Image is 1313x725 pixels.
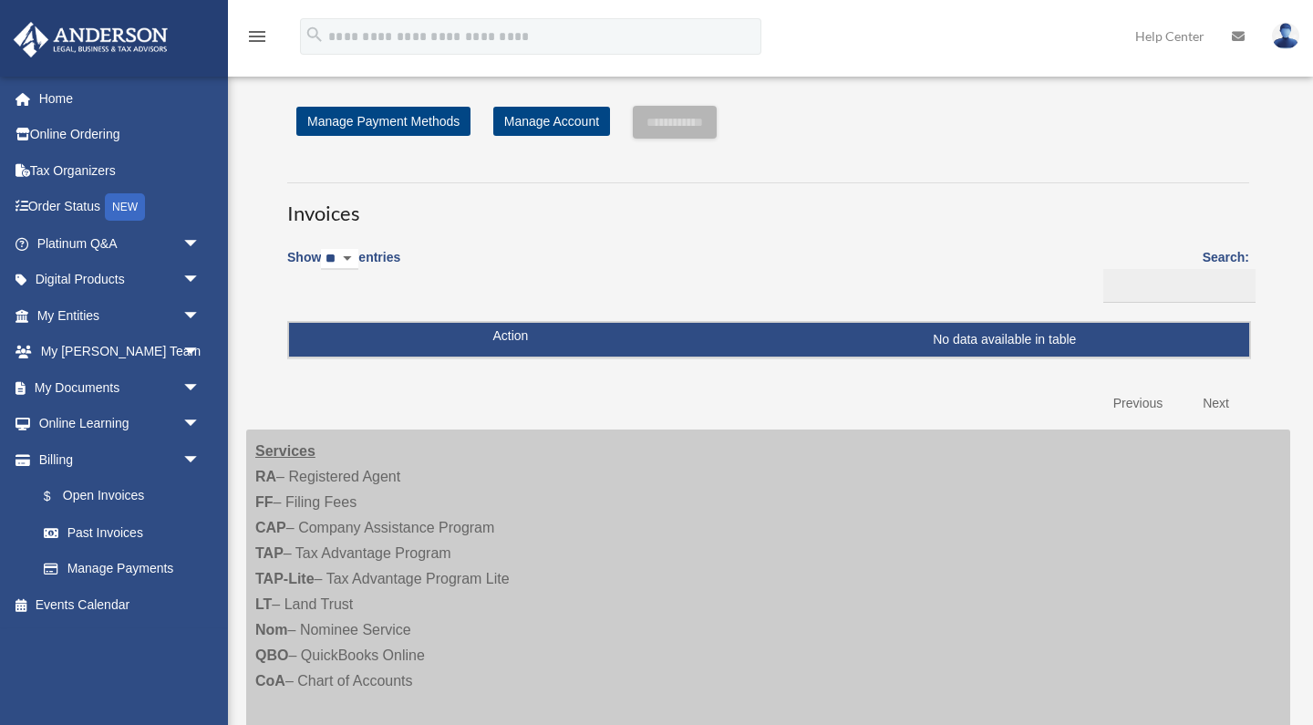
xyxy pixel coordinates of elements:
[26,478,210,515] a: $Open Invoices
[182,441,219,479] span: arrow_drop_down
[13,406,228,442] a: Online Learningarrow_drop_down
[26,514,219,551] a: Past Invoices
[8,22,173,57] img: Anderson Advisors Platinum Portal
[246,32,268,47] a: menu
[13,225,228,262] a: Platinum Q&Aarrow_drop_down
[13,586,228,623] a: Events Calendar
[255,545,284,561] strong: TAP
[1189,385,1243,422] a: Next
[13,117,228,153] a: Online Ordering
[255,622,288,637] strong: Nom
[182,225,219,263] span: arrow_drop_down
[305,25,325,45] i: search
[105,193,145,221] div: NEW
[182,297,219,335] span: arrow_drop_down
[13,262,228,298] a: Digital Productsarrow_drop_down
[182,369,219,407] span: arrow_drop_down
[296,107,470,136] a: Manage Payment Methods
[1272,23,1299,49] img: User Pic
[255,673,285,689] strong: CoA
[13,369,228,406] a: My Documentsarrow_drop_down
[493,107,610,136] a: Manage Account
[13,334,228,370] a: My [PERSON_NAME] Teamarrow_drop_down
[255,469,276,484] strong: RA
[255,443,315,459] strong: Services
[182,406,219,443] span: arrow_drop_down
[182,262,219,299] span: arrow_drop_down
[13,189,228,226] a: Order StatusNEW
[255,647,288,663] strong: QBO
[13,441,219,478] a: Billingarrow_drop_down
[255,571,315,586] strong: TAP-Lite
[1103,269,1256,304] input: Search:
[13,297,228,334] a: My Entitiesarrow_drop_down
[321,249,358,270] select: Showentries
[1097,246,1249,303] label: Search:
[255,520,286,535] strong: CAP
[13,152,228,189] a: Tax Organizers
[54,485,63,508] span: $
[13,80,228,117] a: Home
[289,323,1249,357] td: No data available in table
[255,596,272,612] strong: LT
[182,334,219,371] span: arrow_drop_down
[287,182,1249,228] h3: Invoices
[1100,385,1176,422] a: Previous
[246,26,268,47] i: menu
[287,246,400,288] label: Show entries
[26,551,219,587] a: Manage Payments
[255,494,274,510] strong: FF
